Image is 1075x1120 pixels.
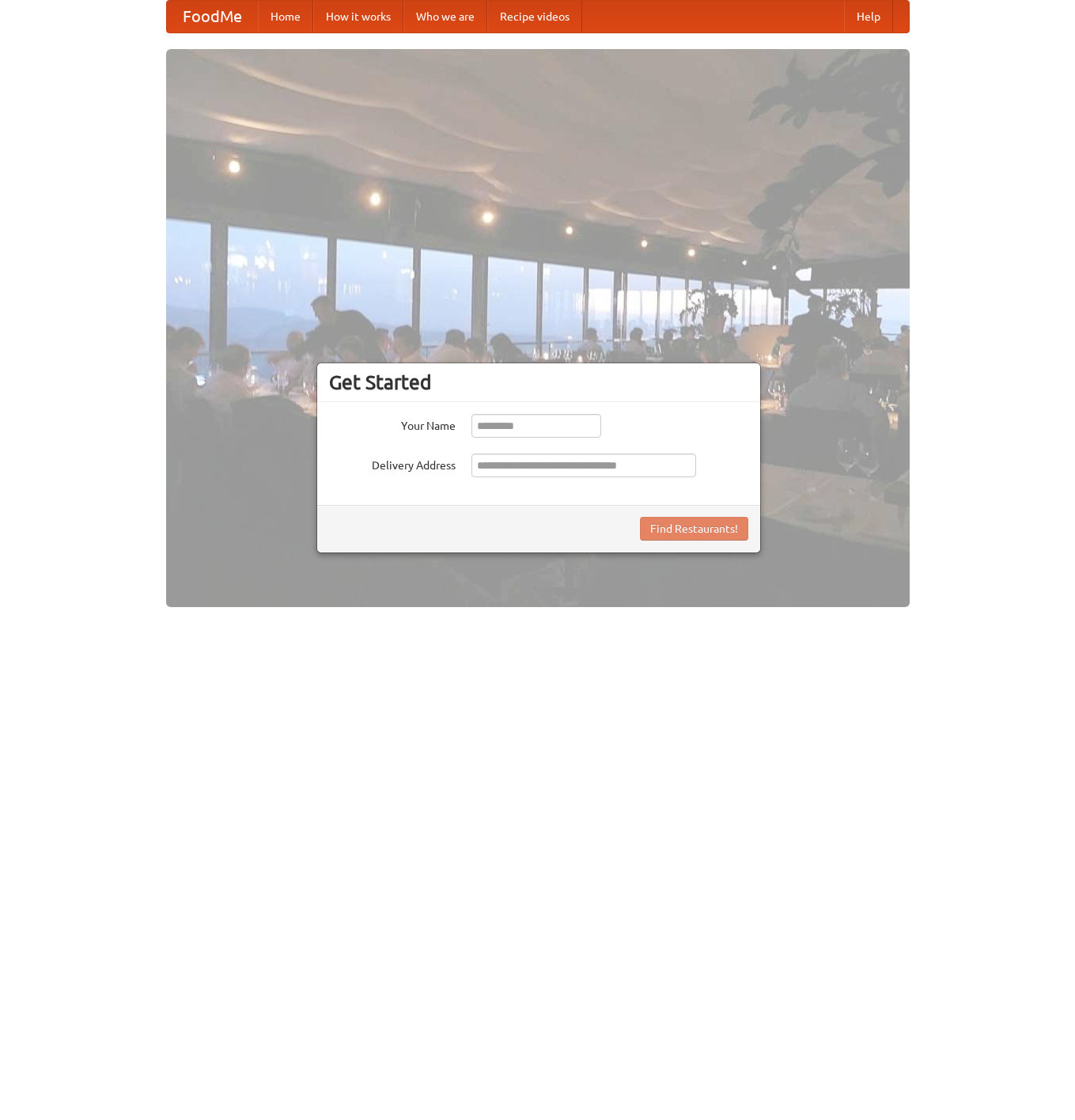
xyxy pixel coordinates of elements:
[258,1,313,32] a: Home
[329,454,456,473] label: Delivery Address
[329,370,748,394] h3: Get Started
[403,1,487,32] a: Who we are
[329,414,456,434] label: Your Name
[487,1,582,32] a: Recipe videos
[313,1,403,32] a: How it works
[640,517,748,541] button: Find Restaurants!
[167,1,258,32] a: FoodMe
[844,1,893,32] a: Help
